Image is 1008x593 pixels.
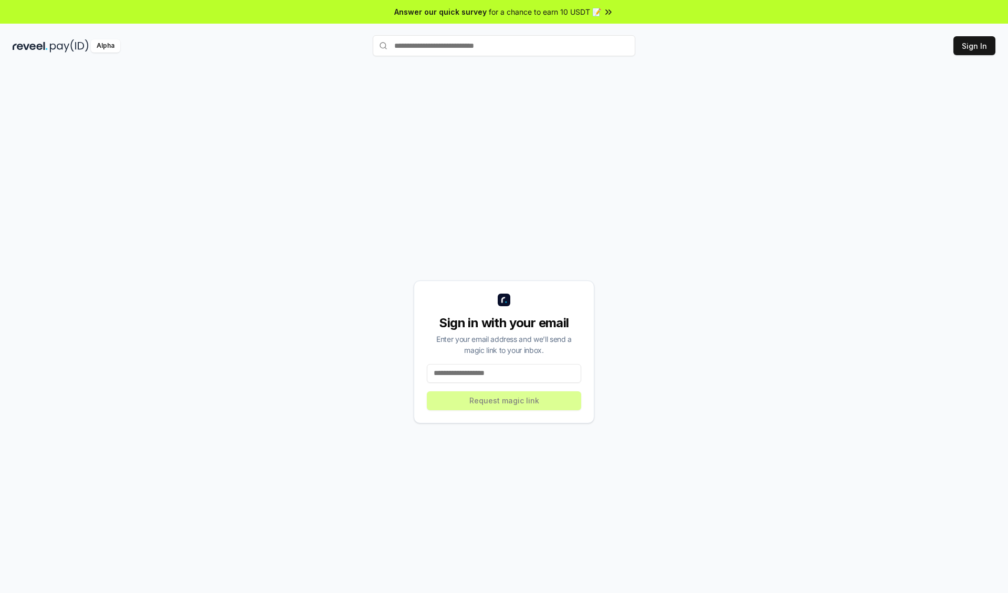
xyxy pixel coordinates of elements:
img: pay_id [50,39,89,53]
span: for a chance to earn 10 USDT 📝 [489,6,601,17]
span: Answer our quick survey [394,6,487,17]
img: logo_small [498,294,510,306]
div: Alpha [91,39,120,53]
img: reveel_dark [13,39,48,53]
div: Sign in with your email [427,315,581,331]
button: Sign In [953,36,995,55]
div: Enter your email address and we’ll send a magic link to your inbox. [427,334,581,356]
